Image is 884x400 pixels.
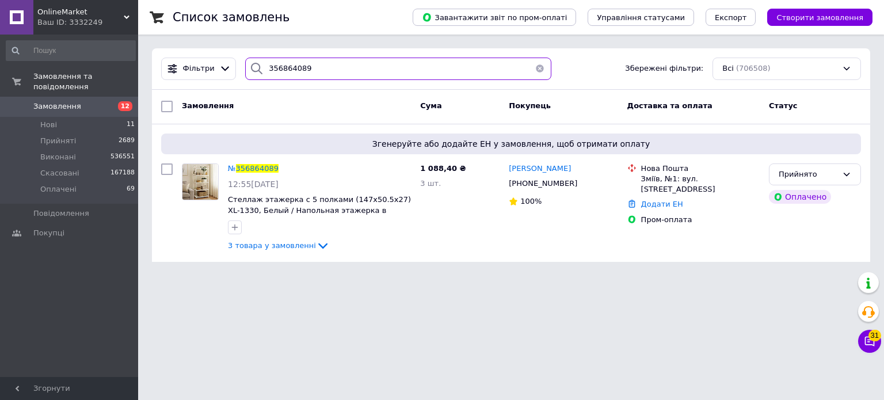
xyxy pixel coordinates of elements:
[588,9,694,26] button: Управління статусами
[520,197,542,205] span: 100%
[868,330,881,341] span: 31
[422,12,567,22] span: Завантажити звіт по пром-оплаті
[33,71,138,92] span: Замовлення та повідомлення
[776,13,863,22] span: Створити замовлення
[173,10,289,24] h1: Список замовлень
[119,136,135,146] span: 2689
[528,58,551,80] button: Очистить
[722,63,734,74] span: Всі
[37,17,138,28] div: Ваш ID: 3332249
[715,13,747,22] span: Експорт
[509,101,551,110] span: Покупець
[228,164,236,173] span: №
[245,58,551,80] input: Пошук за номером замовлення, ПІБ покупця, номером телефону, Email, номером накладної
[40,184,77,195] span: Оплачені
[110,152,135,162] span: 536551
[127,184,135,195] span: 69
[420,101,441,110] span: Cума
[182,163,219,200] a: Фото товару
[597,13,685,22] span: Управління статусами
[779,169,837,181] div: Прийнято
[228,164,279,173] a: №356864089
[509,164,571,173] span: [PERSON_NAME]
[858,330,881,353] button: Чат з покупцем31
[641,215,760,225] div: Пром-оплата
[166,138,856,150] span: Згенеруйте або додайте ЕН у замовлення, щоб отримати оплату
[33,208,89,219] span: Повідомлення
[228,180,279,189] span: 12:55[DATE]
[40,152,76,162] span: Виконані
[127,120,135,130] span: 11
[706,9,756,26] button: Експорт
[110,168,135,178] span: 167188
[641,163,760,174] div: Нова Пошта
[33,228,64,238] span: Покупці
[228,241,316,250] span: 3 товара у замовленні
[736,64,771,73] span: (706508)
[641,200,683,208] a: Додати ЕН
[40,120,57,130] span: Нові
[33,101,81,112] span: Замовлення
[236,164,279,173] span: 356864089
[420,179,441,188] span: 3 шт.
[40,168,79,178] span: Скасовані
[37,7,124,17] span: OnlineMarket
[641,174,760,195] div: Зміїв, №1: вул. [STREET_ADDRESS]
[413,9,576,26] button: Завантажити звіт по пром-оплаті
[769,101,798,110] span: Статус
[756,13,872,21] a: Створити замовлення
[767,9,872,26] button: Створити замовлення
[6,40,136,61] input: Пошук
[228,241,330,250] a: 3 товара у замовленні
[40,136,76,146] span: Прийняті
[182,101,234,110] span: Замовлення
[627,101,712,110] span: Доставка та оплата
[183,63,215,74] span: Фільтри
[420,164,466,173] span: 1 088,40 ₴
[625,63,703,74] span: Збережені фільтри:
[228,195,411,225] a: Стеллаж этажерка с 5 полками (147х50.5x27) XL-1330, Белый / Напольная этажерка в ванную / Стеллаж...
[769,190,831,204] div: Оплачено
[509,179,577,188] span: [PHONE_NUMBER]
[182,164,218,200] img: Фото товару
[118,101,132,111] span: 12
[509,163,571,174] a: [PERSON_NAME]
